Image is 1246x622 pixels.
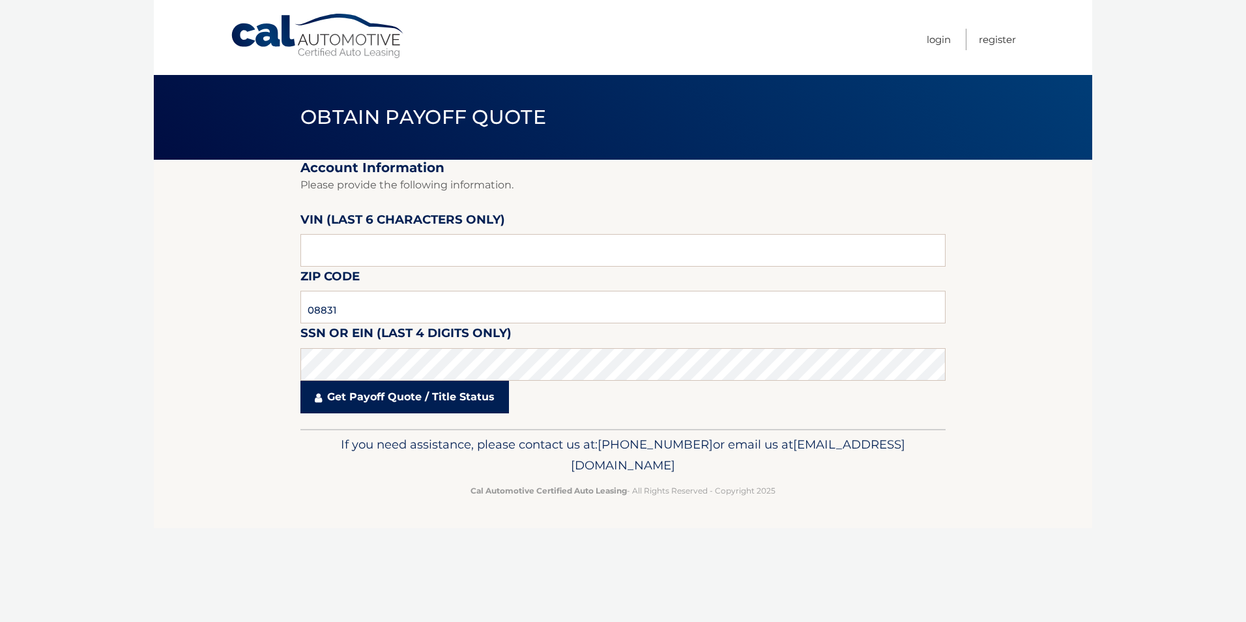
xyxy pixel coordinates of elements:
a: Login [927,29,951,50]
p: If you need assistance, please contact us at: or email us at [309,434,937,476]
label: Zip Code [300,267,360,291]
label: VIN (last 6 characters only) [300,210,505,234]
h2: Account Information [300,160,946,176]
span: Obtain Payoff Quote [300,105,546,129]
strong: Cal Automotive Certified Auto Leasing [471,486,627,496]
a: Register [979,29,1016,50]
span: [PHONE_NUMBER] [598,437,713,452]
p: Please provide the following information. [300,176,946,194]
a: Get Payoff Quote / Title Status [300,381,509,413]
label: SSN or EIN (last 4 digits only) [300,323,512,348]
p: - All Rights Reserved - Copyright 2025 [309,484,937,497]
a: Cal Automotive [230,13,406,59]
